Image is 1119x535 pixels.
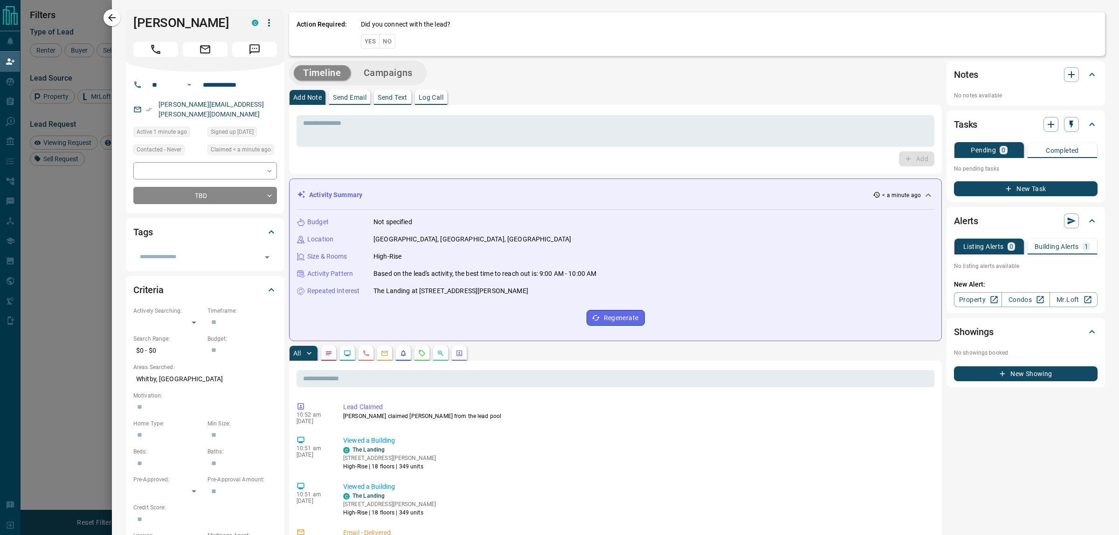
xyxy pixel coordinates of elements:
div: condos.ca [343,493,350,500]
p: Actively Searching: [133,307,203,315]
p: [DATE] [297,452,329,458]
p: Budget [307,217,329,227]
p: Send Email [333,94,366,101]
svg: Opportunities [437,350,444,357]
p: Min Size: [207,419,277,428]
p: Motivation: [133,391,277,400]
p: High-Rise | 18 floors | 349 units [343,462,436,471]
div: Criteria [133,279,277,301]
svg: Listing Alerts [400,350,407,357]
p: All [293,350,301,357]
p: Listing Alerts [963,243,1004,250]
a: Property [954,292,1002,307]
p: Pending [971,147,996,153]
p: 10:51 am [297,491,329,498]
p: No showings booked [954,349,1098,357]
button: Yes [361,34,380,48]
p: The Landing at [STREET_ADDRESS][PERSON_NAME] [373,286,528,296]
p: Search Range: [133,335,203,343]
p: Pre-Approval Amount: [207,475,277,484]
p: Timeframe: [207,307,277,315]
h2: Showings [954,324,994,339]
div: Alerts [954,210,1098,232]
p: High-Rise [373,252,401,261]
p: Did you connect with the lead? [361,20,450,29]
p: Activity Summary [309,190,362,200]
p: No listing alerts available [954,262,1098,270]
p: Send Text [378,94,408,101]
p: Pre-Approved: [133,475,203,484]
p: 0 [1002,147,1005,153]
h1: [PERSON_NAME] [133,15,238,30]
p: [PERSON_NAME] claimed [PERSON_NAME] from the lead pool [343,412,931,420]
p: Log Call [419,94,443,101]
a: Mr.Loft [1050,292,1098,307]
span: Signed up [DATE] [211,127,254,137]
span: Email [183,42,228,57]
p: Areas Searched: [133,363,277,371]
p: Budget: [207,335,277,343]
p: Viewed a Building [343,482,931,492]
svg: Agent Actions [456,350,463,357]
span: Message [232,42,277,57]
button: No [379,34,395,48]
p: Completed [1046,147,1079,154]
p: Building Alerts [1035,243,1079,250]
p: 10:51 am [297,445,329,452]
p: New Alert: [954,280,1098,289]
a: The Landing [352,446,385,453]
button: New Showing [954,366,1098,381]
button: Open [184,79,195,90]
div: Showings [954,321,1098,343]
p: Beds: [133,447,203,456]
p: < a minute ago [882,191,921,199]
div: Tasks [954,113,1098,136]
div: Mon Aug 04 2025 [207,127,277,140]
svg: Emails [381,350,388,357]
span: Claimed < a minute ago [211,145,271,154]
p: [STREET_ADDRESS][PERSON_NAME] [343,500,436,508]
a: Condos [1002,292,1050,307]
p: Home Type: [133,419,203,428]
span: Call [133,42,178,57]
a: [PERSON_NAME][EMAIL_ADDRESS][PERSON_NAME][DOMAIN_NAME] [159,101,264,118]
button: Open [261,251,274,264]
p: 0 [1009,243,1013,250]
p: [DATE] [297,418,329,425]
h2: Tags [133,225,152,240]
div: condos.ca [252,20,258,26]
svg: Lead Browsing Activity [344,350,351,357]
h2: Criteria [133,282,164,297]
a: The Landing [352,493,385,499]
p: [DATE] [297,498,329,504]
p: Activity Pattern [307,269,353,279]
svg: Email Verified [145,106,152,113]
button: Campaigns [354,65,422,81]
p: $0 - $0 [133,343,203,358]
p: Size & Rooms [307,252,347,261]
p: Lead Claimed [343,402,931,412]
h2: Notes [954,67,978,82]
p: Location [307,234,333,244]
button: Timeline [294,65,351,81]
button: Regenerate [587,310,645,326]
p: Baths: [207,447,277,456]
p: Repeated Interest [307,286,359,296]
p: No notes available [954,91,1098,100]
p: Action Required: [297,20,347,48]
div: TBD [133,187,277,204]
button: New Task [954,181,1098,196]
div: Activity Summary< a minute ago [297,186,934,204]
p: 10:52 am [297,412,329,418]
h2: Alerts [954,213,978,228]
p: Based on the lead's activity, the best time to reach out is: 9:00 AM - 10:00 AM [373,269,596,279]
p: Add Note [293,94,322,101]
p: [STREET_ADDRESS][PERSON_NAME] [343,454,436,462]
div: Wed Aug 13 2025 [133,127,203,140]
p: No pending tasks [954,162,1098,176]
span: Active 1 minute ago [137,127,187,137]
div: Wed Aug 13 2025 [207,144,277,158]
svg: Notes [325,350,332,357]
h2: Tasks [954,117,977,132]
p: [GEOGRAPHIC_DATA], [GEOGRAPHIC_DATA], [GEOGRAPHIC_DATA] [373,234,571,244]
